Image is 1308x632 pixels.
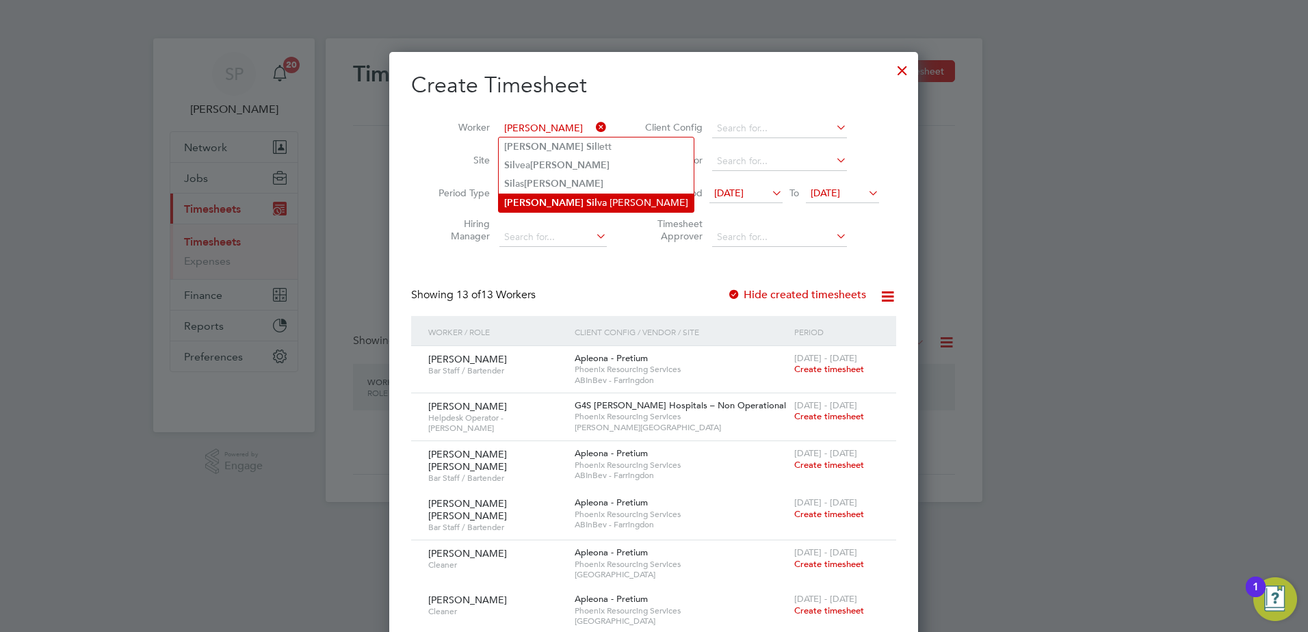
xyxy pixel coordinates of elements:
div: Period [791,316,882,347]
b: Sil [504,159,515,171]
input: Search for... [712,152,847,171]
span: 13 Workers [456,288,536,302]
b: Sil [586,141,597,153]
div: Worker / Role [425,316,571,347]
span: [DATE] [714,187,744,199]
input: Search for... [499,228,607,247]
li: as [499,174,694,193]
input: Search for... [712,119,847,138]
span: Phoenix Resourcing Services [575,364,787,375]
span: [GEOGRAPHIC_DATA] [575,569,787,580]
span: Cleaner [428,606,564,617]
span: Apleona - Pretium [575,593,648,605]
b: [PERSON_NAME] [504,197,584,209]
span: Create timesheet [794,459,864,471]
span: Apleona - Pretium [575,352,648,364]
label: Hide created timesheets [727,288,866,302]
span: G4S [PERSON_NAME] Hospitals – Non Operational [575,399,786,411]
span: [DATE] - [DATE] [794,447,857,459]
button: Open Resource Center, 1 new notification [1253,577,1297,621]
span: 13 of [456,288,481,302]
span: [PERSON_NAME] [PERSON_NAME] [428,497,507,522]
span: Phoenix Resourcing Services [575,411,787,422]
span: [DATE] - [DATE] [794,399,857,411]
span: [DATE] - [DATE] [794,547,857,558]
span: ABInBev - Farringdon [575,375,787,386]
span: Apleona - Pretium [575,447,648,459]
span: ABInBev - Farringdon [575,470,787,481]
span: [PERSON_NAME] [PERSON_NAME] [428,448,507,473]
input: Search for... [499,119,607,138]
span: Create timesheet [794,508,864,520]
b: Sil [504,178,515,189]
span: [PERSON_NAME] [428,547,507,559]
b: [PERSON_NAME] [504,141,584,153]
label: Site [428,154,490,166]
span: Apleona - Pretium [575,497,648,508]
span: Create timesheet [794,558,864,570]
span: Bar Staff / Bartender [428,365,564,376]
span: Create timesheet [794,410,864,422]
span: [GEOGRAPHIC_DATA] [575,616,787,627]
span: [PERSON_NAME] [428,353,507,365]
span: Bar Staff / Bartender [428,473,564,484]
span: [DATE] - [DATE] [794,593,857,605]
span: Phoenix Resourcing Services [575,460,787,471]
label: Timesheet Approver [641,218,703,242]
li: va [PERSON_NAME] [499,194,694,212]
span: [DATE] - [DATE] [794,352,857,364]
span: ABInBev - Farringdon [575,519,787,530]
b: [PERSON_NAME] [530,159,610,171]
label: Period Type [428,187,490,199]
span: Phoenix Resourcing Services [575,605,787,616]
label: Worker [428,121,490,133]
span: [PERSON_NAME][GEOGRAPHIC_DATA] [575,422,787,433]
span: Apleona - Pretium [575,547,648,558]
span: [PERSON_NAME] [428,400,507,412]
li: vea [499,156,694,174]
li: lett [499,137,694,156]
div: Showing [411,288,538,302]
span: Bar Staff / Bartender [428,522,564,533]
span: Phoenix Resourcing Services [575,559,787,570]
h2: Create Timesheet [411,71,896,100]
span: Create timesheet [794,605,864,616]
input: Search for... [712,228,847,247]
span: Cleaner [428,559,564,570]
div: Client Config / Vendor / Site [571,316,791,347]
label: Client Config [641,121,703,133]
span: [PERSON_NAME] [428,594,507,606]
label: Hiring Manager [428,218,490,242]
span: Create timesheet [794,363,864,375]
span: Helpdesk Operator - [PERSON_NAME] [428,412,564,434]
span: Phoenix Resourcing Services [575,509,787,520]
b: [PERSON_NAME] [524,178,603,189]
span: To [785,184,803,202]
span: [DATE] [811,187,840,199]
div: 1 [1253,587,1259,605]
span: [DATE] - [DATE] [794,497,857,508]
b: Sil [586,197,597,209]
